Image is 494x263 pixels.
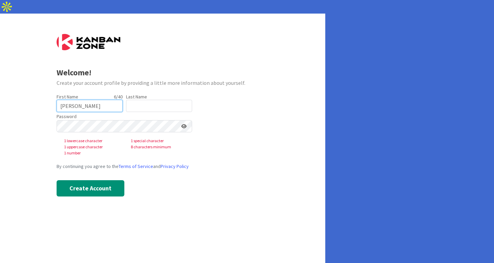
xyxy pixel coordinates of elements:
span: 1 lowercase character [59,138,125,144]
span: 8 characters minimum [125,144,192,150]
img: Kanban Zone [57,34,120,50]
div: By continuing you agree to the and [57,163,269,170]
label: Last Name [126,94,147,100]
div: Welcome! [57,67,269,79]
a: Terms of Service [119,163,153,169]
div: Create your account profile by providing a little more information about yourself. [57,79,269,87]
label: First Name [57,94,78,100]
div: 6 / 40 [80,94,123,100]
a: Privacy Policy [161,163,189,169]
button: Create Account [57,180,124,196]
span: 1 special character [125,138,192,144]
span: 1 number [59,150,125,156]
label: Password [57,113,77,120]
span: 1 uppercase character [59,144,125,150]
